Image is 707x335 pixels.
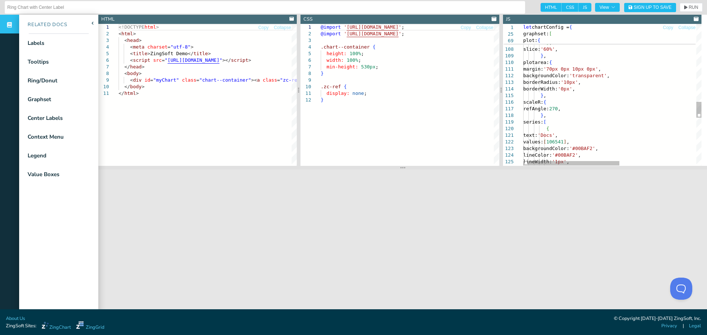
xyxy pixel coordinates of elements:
[300,37,311,44] div: 3
[257,77,260,83] span: a
[321,71,324,76] span: }
[300,44,311,50] div: 4
[523,79,561,85] span: borderRadius:
[300,31,311,37] div: 2
[300,90,311,97] div: 11
[124,64,130,70] span: </
[566,159,569,164] span: ,
[191,44,194,50] span: >
[165,57,168,63] span: "
[347,31,399,36] span: [URL][DOMAIN_NAME]
[543,53,546,58] span: ,
[476,25,493,30] span: Collapse
[503,145,514,152] div: 123
[552,159,566,164] span: '1px'
[231,57,248,63] span: script
[555,132,558,138] span: ,
[662,24,673,31] button: Copy
[122,31,133,36] span: html
[251,77,257,83] span: ><
[98,57,109,64] div: 6
[150,77,153,83] span: =
[503,119,514,125] div: 119
[361,51,364,56] span: ;
[506,16,510,23] div: JS
[578,3,591,12] span: JS
[274,24,292,31] button: Collapse
[503,165,514,172] div: 126
[248,57,251,63] span: >
[541,3,562,12] span: HTML
[263,77,277,83] span: class
[327,90,350,96] span: display:
[124,71,127,76] span: <
[350,51,361,56] span: 100%
[300,50,311,57] div: 5
[569,73,607,78] span: 'transparent'
[523,152,552,158] span: lineColor:
[347,57,358,63] span: 100%
[280,77,303,83] span: "zc-ref"
[541,113,544,118] span: }
[156,24,159,30] span: >
[523,119,544,125] span: series:
[147,44,168,50] span: charset
[546,126,549,131] span: {
[98,70,109,77] div: 8
[150,51,188,56] span: ZingSoft Demo
[558,106,561,111] span: ,
[599,5,615,10] span: View
[130,57,133,63] span: <
[303,16,313,23] div: CSS
[199,77,251,83] span: "chart--container"
[563,139,566,145] span: ]
[274,25,291,30] span: Collapse
[503,59,514,66] div: 110
[546,139,563,145] span: 106541
[566,139,569,145] span: ,
[28,95,51,104] div: Graphset
[503,31,514,38] span: 25
[595,3,620,12] button: View
[168,44,170,50] span: =
[543,66,598,72] span: '70px 0px 10px 0px'
[42,321,71,331] a: ZingChart
[543,139,546,145] span: [
[402,24,405,30] span: ;
[98,77,109,83] div: 9
[689,5,698,10] span: RUN
[258,24,269,31] button: Copy
[661,322,677,329] a: Privacy
[188,51,194,56] span: </
[182,77,196,83] span: class
[28,152,46,160] div: Legend
[523,159,552,164] span: lineWidth:
[399,31,402,36] span: '
[300,97,311,103] div: 12
[503,99,514,106] div: 116
[147,51,150,56] span: >
[399,24,402,30] span: '
[98,64,109,70] div: 7
[300,57,311,64] div: 6
[327,57,344,63] span: width:
[578,152,581,158] span: ,
[503,46,514,53] div: 108
[523,66,544,72] span: margin:
[541,46,555,52] span: '60%'
[549,31,552,36] span: [
[523,132,538,138] span: text:
[219,57,222,63] span: "
[127,38,138,43] span: head
[569,146,595,151] span: '#00BAF2'
[503,38,514,44] span: 69
[598,66,601,72] span: ,
[532,24,569,30] span: chartConfig =
[139,38,142,43] span: >
[300,83,311,90] div: 10
[300,64,311,70] div: 7
[98,83,109,90] div: 10
[523,60,549,65] span: plotarea:
[543,99,546,105] span: {
[19,21,67,29] div: Related Docs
